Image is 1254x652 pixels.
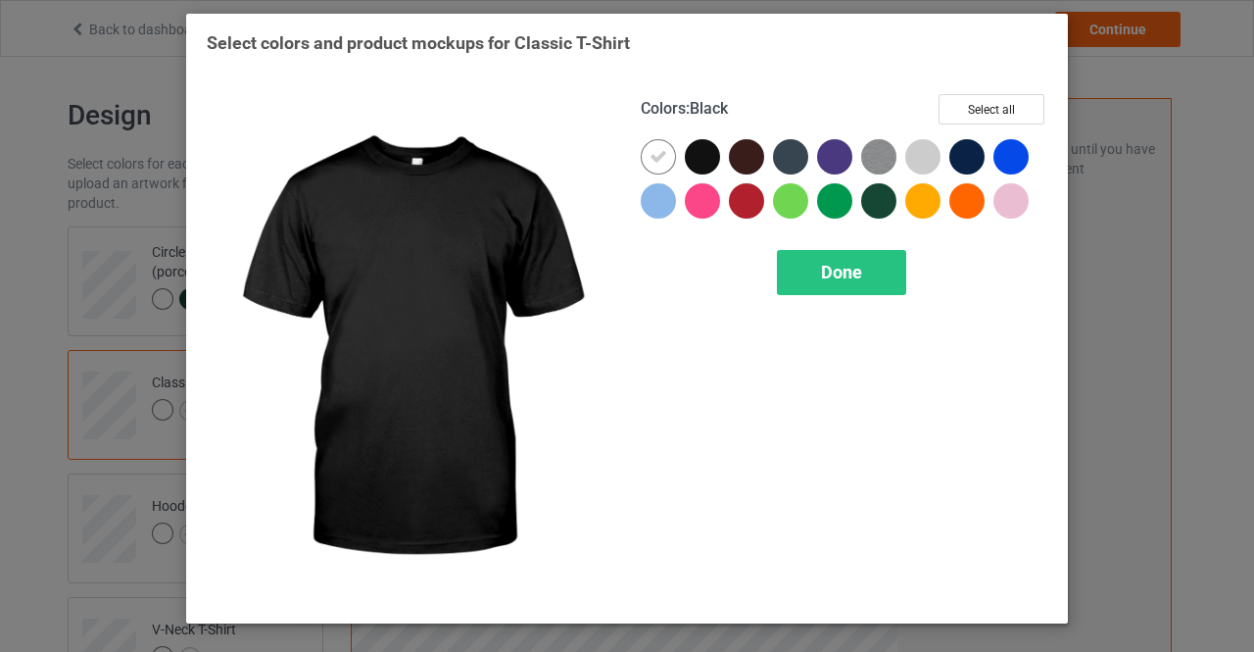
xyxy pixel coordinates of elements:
[939,94,1044,125] button: Select all
[861,139,896,175] img: heather_texture.png
[641,99,686,118] span: Colors
[207,32,630,53] span: Select colors and product mockups for Classic T-Shirt
[821,262,862,282] span: Done
[690,99,728,118] span: Black
[641,99,728,120] h4: :
[207,94,613,603] img: regular.jpg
